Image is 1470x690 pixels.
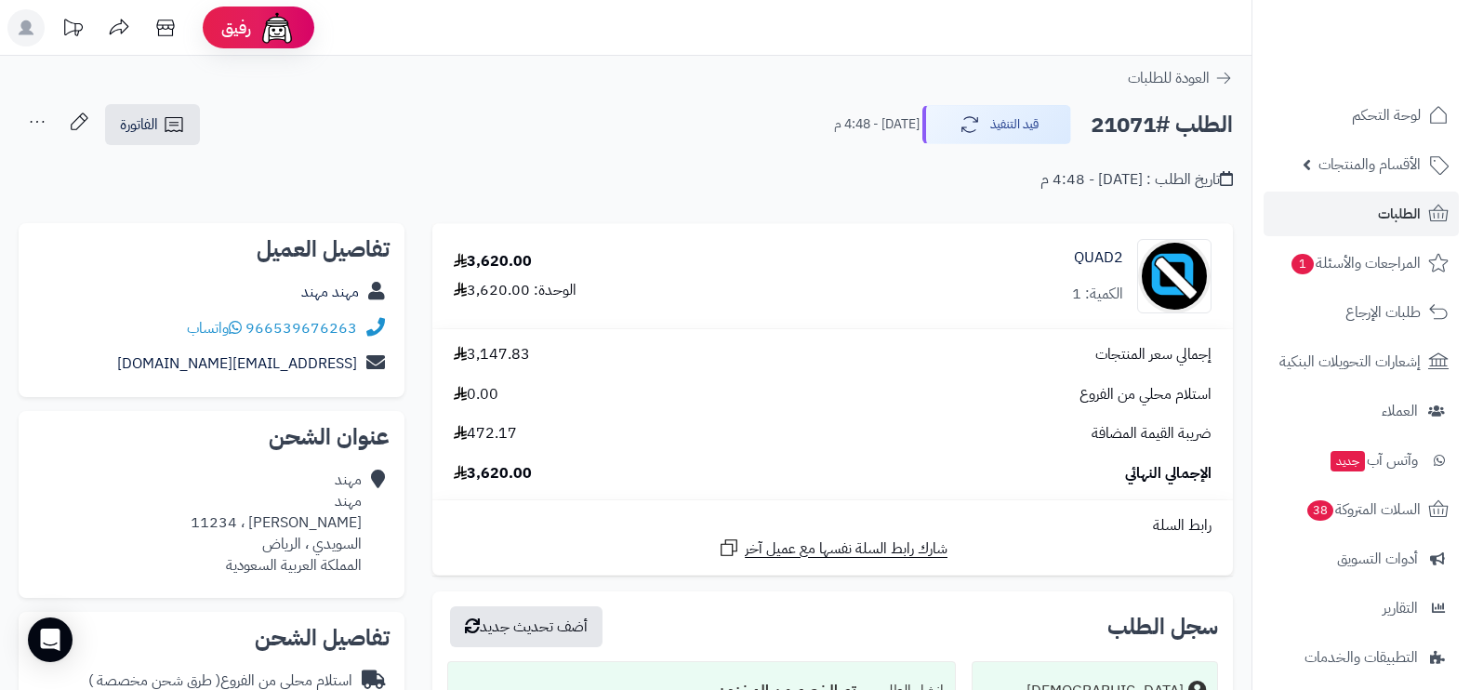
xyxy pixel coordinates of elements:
[454,423,517,445] span: 472.17
[454,344,530,365] span: 3,147.83
[834,115,920,134] small: [DATE] - 4:48 م
[33,238,390,260] h2: تفاصيل العميل
[718,537,947,560] a: شارك رابط السلة نفسها مع عميل آخر
[1378,201,1421,227] span: الطلبات
[33,426,390,448] h2: عنوان الشحن
[1264,635,1459,680] a: التطبيقات والخدمات
[1264,241,1459,285] a: المراجعات والأسئلة1
[1264,339,1459,384] a: إشعارات التحويلات البنكية
[1091,106,1233,144] h2: الطلب #21071
[1138,239,1211,313] img: no_image-90x90.png
[1382,398,1418,424] span: العملاء
[105,104,200,145] a: الفاتورة
[187,317,242,339] a: واتساب
[245,317,357,339] a: 966539676263
[1344,49,1452,88] img: logo-2.png
[1264,487,1459,532] a: السلات المتروكة38
[1383,595,1418,621] span: التقارير
[1264,586,1459,630] a: التقارير
[1329,447,1418,473] span: وآتس آب
[1074,247,1123,269] a: QUAD2
[1304,644,1418,670] span: التطبيقات والخدمات
[1125,463,1212,484] span: الإجمالي النهائي
[440,515,1225,537] div: رابط السلة
[1128,67,1233,89] a: العودة للطلبات
[1345,299,1421,325] span: طلبات الإرجاع
[1291,254,1314,274] span: 1
[221,17,251,39] span: رفيق
[1352,102,1421,128] span: لوحة التحكم
[28,617,73,662] div: Open Intercom Messenger
[1264,192,1459,236] a: الطلبات
[1264,537,1459,581] a: أدوات التسويق
[745,538,947,560] span: شارك رابط السلة نفسها مع عميل آخر
[1307,500,1333,521] span: 38
[1264,438,1459,483] a: وآتس آبجديد
[1318,152,1421,178] span: الأقسام والمنتجات
[922,105,1071,144] button: قيد التنفيذ
[49,9,96,51] a: تحديثات المنصة
[191,470,362,576] div: مهند مهند [PERSON_NAME] ، 11234 السويدي ، الرياض المملكة العربية السعودية
[120,113,158,136] span: الفاتورة
[1279,349,1421,375] span: إشعارات التحويلات البنكية
[258,9,296,46] img: ai-face.png
[1079,384,1212,405] span: استلام محلي من الفروع
[33,627,390,649] h2: تفاصيل الشحن
[450,606,603,647] button: أضف تحديث جديد
[1290,250,1421,276] span: المراجعات والأسئلة
[1264,389,1459,433] a: العملاء
[1264,93,1459,138] a: لوحة التحكم
[1331,451,1365,471] span: جديد
[1072,284,1123,305] div: الكمية: 1
[1337,546,1418,572] span: أدوات التسويق
[1128,67,1210,89] span: العودة للطلبات
[1040,169,1233,191] div: تاريخ الطلب : [DATE] - 4:48 م
[454,463,532,484] span: 3,620.00
[454,384,498,405] span: 0.00
[1107,616,1218,638] h3: سجل الطلب
[454,280,576,301] div: الوحدة: 3,620.00
[454,251,532,272] div: 3,620.00
[1092,423,1212,445] span: ضريبة القيمة المضافة
[1095,344,1212,365] span: إجمالي سعر المنتجات
[117,352,357,375] a: [EMAIL_ADDRESS][DOMAIN_NAME]
[301,281,359,303] a: مهند مهند
[1305,497,1421,523] span: السلات المتروكة
[1264,290,1459,335] a: طلبات الإرجاع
